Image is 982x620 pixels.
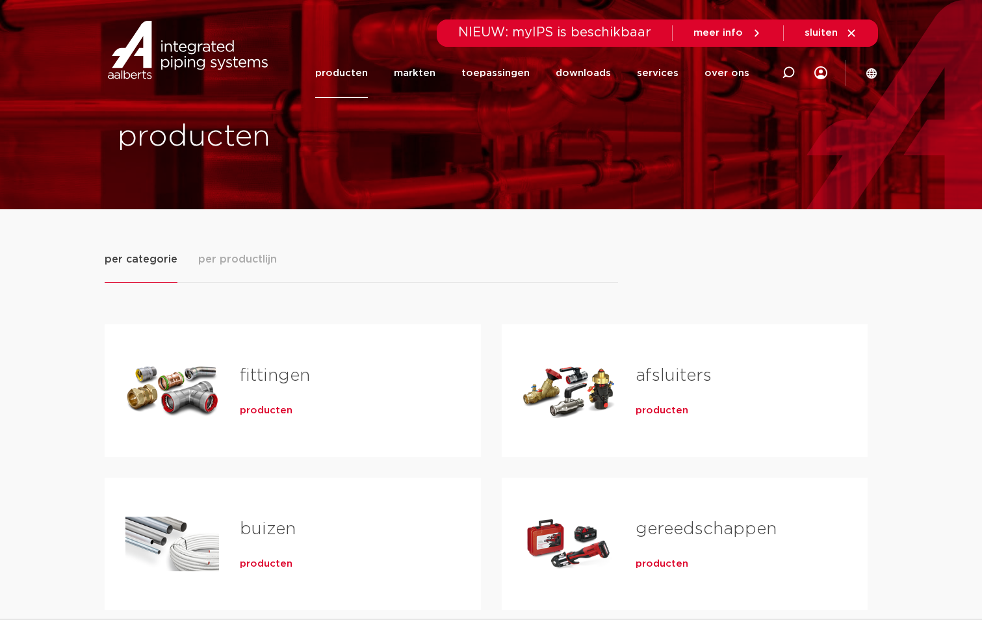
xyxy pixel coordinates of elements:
[636,558,688,571] a: producten
[704,48,749,98] a: over ons
[693,27,762,39] a: meer info
[461,48,530,98] a: toepassingen
[198,252,277,267] span: per productlijn
[240,367,310,384] a: fittingen
[394,48,435,98] a: markten
[240,521,296,537] a: buizen
[636,521,777,537] a: gereedschappen
[805,27,857,39] a: sluiten
[458,26,651,39] span: NIEUW: myIPS is beschikbaar
[636,404,688,417] a: producten
[636,367,712,384] a: afsluiters
[315,48,368,98] a: producten
[315,48,749,98] nav: Menu
[805,28,838,38] span: sluiten
[118,116,485,158] h1: producten
[637,48,678,98] a: services
[693,28,743,38] span: meer info
[556,48,611,98] a: downloads
[240,404,292,417] a: producten
[240,558,292,571] a: producten
[105,252,177,267] span: per categorie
